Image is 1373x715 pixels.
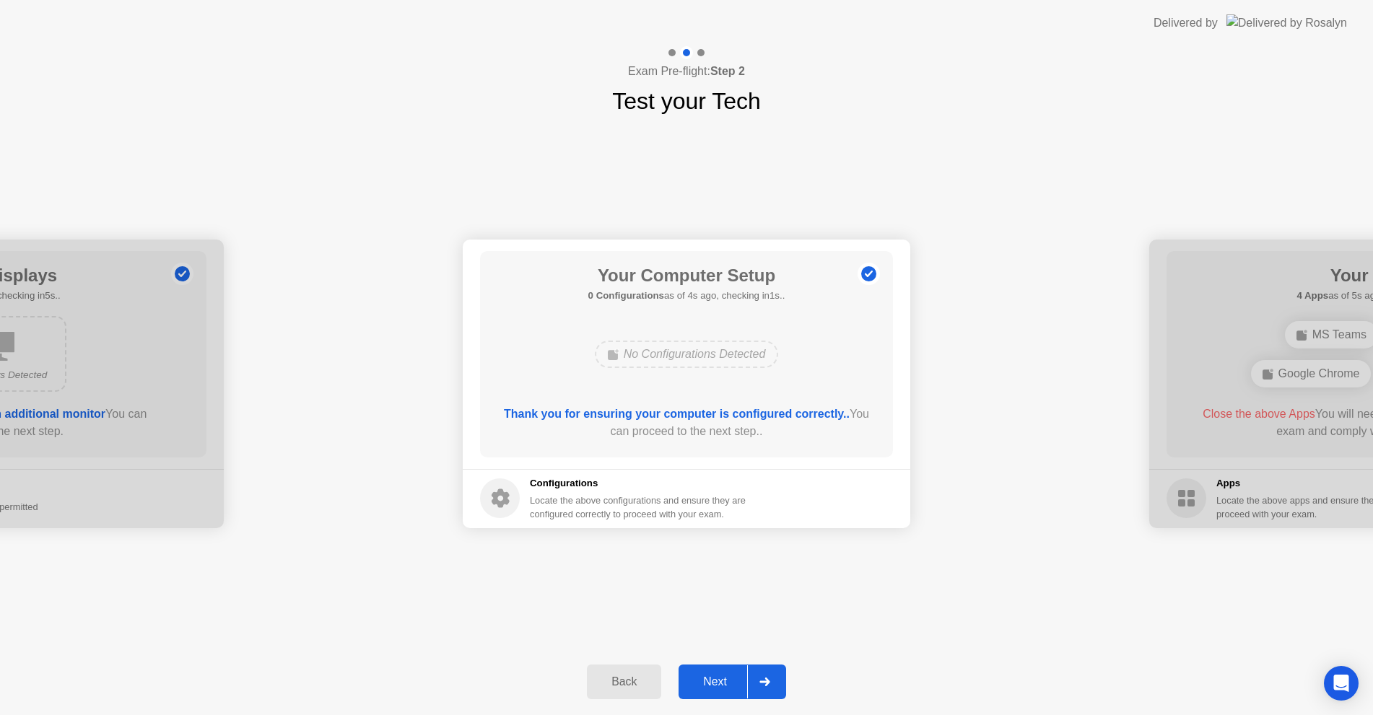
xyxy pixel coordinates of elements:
div: No Configurations Detected [595,341,779,368]
b: Thank you for ensuring your computer is configured correctly.. [504,408,850,420]
div: Delivered by [1154,14,1218,32]
h5: as of 4s ago, checking in1s.. [588,289,785,303]
img: Delivered by Rosalyn [1226,14,1347,31]
div: Back [591,675,657,688]
h4: Exam Pre-flight: [628,63,745,80]
div: You can proceed to the next step.. [501,405,873,440]
div: Next [683,675,747,688]
div: Open Intercom Messenger [1324,666,1359,701]
h1: Your Computer Setup [588,263,785,289]
button: Back [587,664,661,699]
div: Locate the above configurations and ensure they are configured correctly to proceed with your exam. [530,494,749,521]
b: Step 2 [710,65,745,77]
h1: Test your Tech [612,84,761,118]
h5: Configurations [530,476,749,491]
b: 0 Configurations [588,290,664,301]
button: Next [679,664,786,699]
